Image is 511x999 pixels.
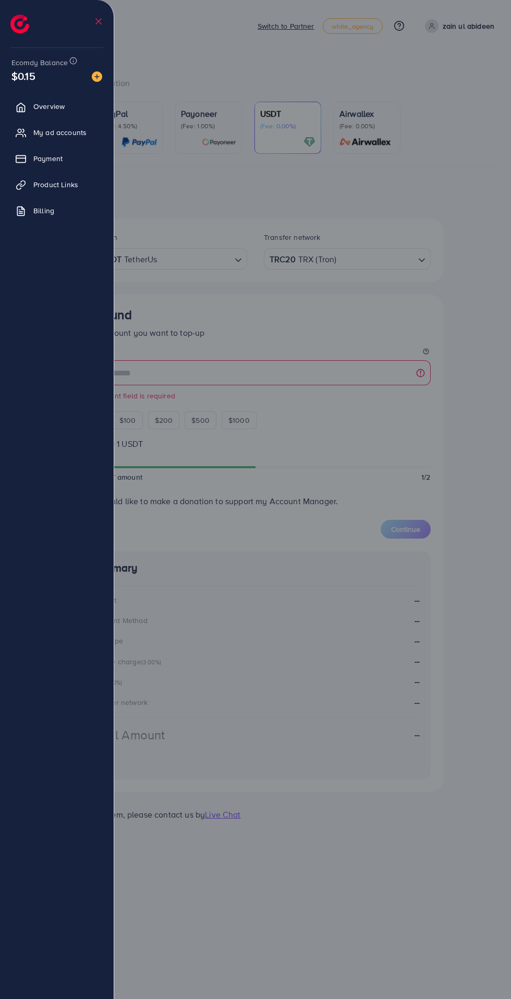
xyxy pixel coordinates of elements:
span: Overview [33,101,65,112]
span: My ad accounts [33,127,87,138]
span: Product Links [33,179,78,190]
img: logo [10,15,29,33]
iframe: Chat [467,952,503,991]
span: Ecomdy Balance [11,57,68,68]
a: Product Links [8,174,106,195]
a: Payment [8,148,106,169]
img: image [92,71,102,82]
span: $0.15 [11,68,35,83]
a: Billing [8,200,106,221]
a: My ad accounts [8,122,106,143]
span: Payment [33,153,63,164]
span: Billing [33,205,54,216]
a: Overview [8,96,106,117]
